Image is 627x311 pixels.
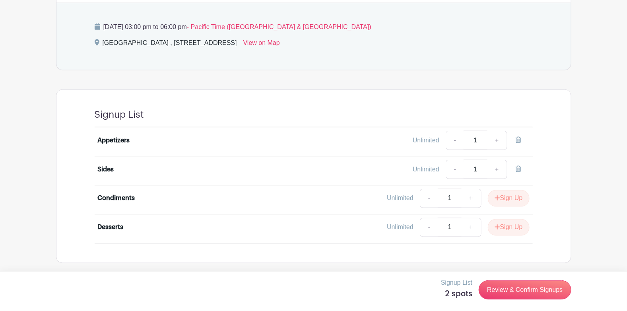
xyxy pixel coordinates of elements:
a: + [461,218,481,237]
a: View on Map [243,38,280,51]
h5: 2 spots [441,289,472,299]
p: Signup List [441,278,472,288]
a: - [420,218,438,237]
p: [DATE] 03:00 pm to 06:00 pm [95,22,533,32]
div: Condiments [98,194,135,203]
a: + [461,189,481,208]
a: - [446,131,464,150]
a: + [487,131,507,150]
div: Unlimited [413,136,439,145]
h4: Signup List [95,109,144,121]
a: + [487,160,507,179]
button: Sign Up [488,190,530,207]
div: Unlimited [387,194,413,203]
div: Desserts [98,223,124,232]
div: [GEOGRAPHIC_DATA] , [STREET_ADDRESS] [103,38,237,51]
div: Sides [98,165,114,174]
div: Unlimited [413,165,439,174]
a: Review & Confirm Signups [479,280,571,299]
span: - Pacific Time ([GEOGRAPHIC_DATA] & [GEOGRAPHIC_DATA]) [187,23,371,30]
a: - [446,160,464,179]
button: Sign Up [488,219,530,236]
div: Appetizers [98,136,130,145]
div: Unlimited [387,223,413,232]
a: - [420,189,438,208]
